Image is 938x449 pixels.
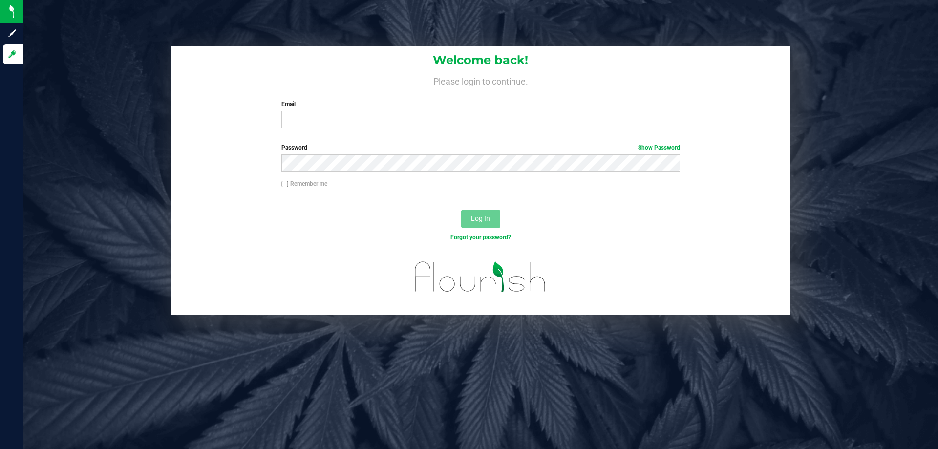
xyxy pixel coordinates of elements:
[281,144,307,151] span: Password
[450,234,511,241] a: Forgot your password?
[171,74,790,86] h4: Please login to continue.
[471,214,490,222] span: Log In
[461,210,500,228] button: Log In
[7,49,17,59] inline-svg: Log in
[281,179,327,188] label: Remember me
[281,100,680,108] label: Email
[7,28,17,38] inline-svg: Sign up
[171,54,790,66] h1: Welcome back!
[403,252,558,302] img: flourish_logo.svg
[281,181,288,188] input: Remember me
[638,144,680,151] a: Show Password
